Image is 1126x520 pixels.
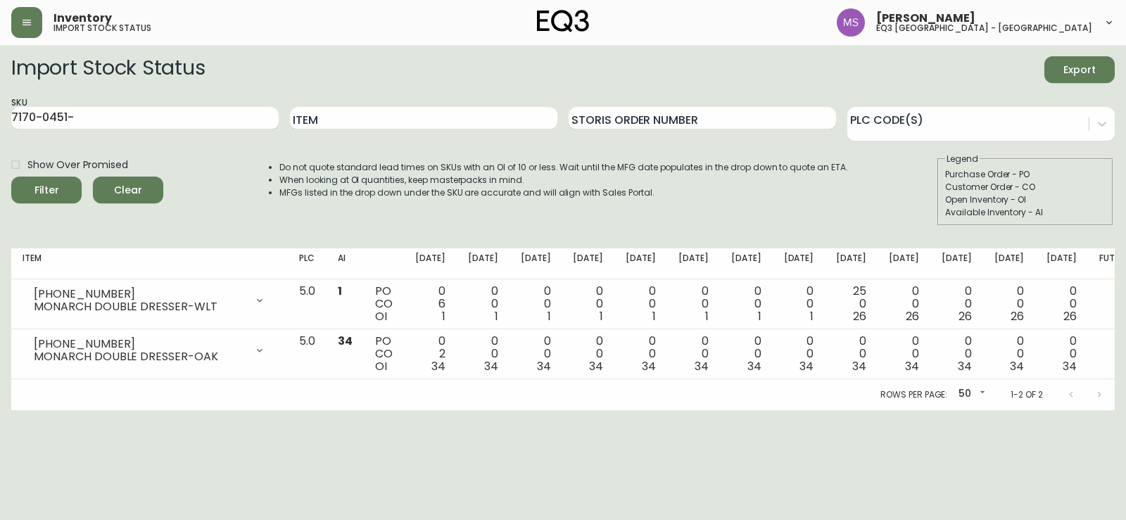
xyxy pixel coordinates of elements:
[994,285,1025,323] div: 0 0
[1035,248,1088,279] th: [DATE]
[652,308,656,324] span: 1
[23,335,277,366] div: [PHONE_NUMBER]MONARCH DOUBLE DRESSER-OAK
[53,13,112,24] span: Inventory
[889,335,919,373] div: 0 0
[279,161,848,174] li: Do not quote standard lead times on SKUs with an OI of 10 or less. Wait until the MFG date popula...
[338,333,353,349] span: 34
[953,383,988,406] div: 50
[1046,285,1077,323] div: 0 0
[338,283,342,299] span: 1
[548,308,551,324] span: 1
[642,358,656,374] span: 34
[1011,308,1024,324] span: 26
[288,279,327,329] td: 5.0
[457,248,510,279] th: [DATE]
[375,308,387,324] span: OI
[415,285,445,323] div: 0 6
[537,358,551,374] span: 34
[945,206,1106,219] div: Available Inventory - AI
[945,168,1106,181] div: Purchase Order - PO
[53,24,151,32] h5: import stock status
[678,285,709,323] div: 0 0
[484,358,498,374] span: 34
[731,335,761,373] div: 0 0
[600,308,603,324] span: 1
[853,308,866,324] span: 26
[510,248,562,279] th: [DATE]
[678,335,709,373] div: 0 0
[784,335,814,373] div: 0 0
[23,285,277,316] div: [PHONE_NUMBER]MONARCH DOUBLE DRESSER-WLT
[731,285,761,323] div: 0 0
[836,335,866,373] div: 0 0
[945,194,1106,206] div: Open Inventory - OI
[327,248,364,279] th: AI
[705,308,709,324] span: 1
[288,329,327,379] td: 5.0
[1011,388,1043,401] p: 1-2 of 2
[521,285,551,323] div: 0 0
[375,285,393,323] div: PO CO
[1063,358,1077,374] span: 34
[415,335,445,373] div: 0 2
[468,335,498,373] div: 0 0
[614,248,667,279] th: [DATE]
[537,10,589,32] img: logo
[34,288,246,300] div: [PHONE_NUMBER]
[942,335,972,373] div: 0 0
[880,388,947,401] p: Rows per page:
[573,335,603,373] div: 0 0
[279,174,848,186] li: When looking at OI quantities, keep masterpacks in mind.
[906,308,919,324] span: 26
[375,358,387,374] span: OI
[695,358,709,374] span: 34
[667,248,720,279] th: [DATE]
[442,308,445,324] span: 1
[799,358,814,374] span: 34
[34,338,246,350] div: [PHONE_NUMBER]
[958,358,972,374] span: 34
[945,181,1106,194] div: Customer Order - CO
[876,24,1092,32] h5: eq3 [GEOGRAPHIC_DATA] - [GEOGRAPHIC_DATA]
[34,350,246,363] div: MONARCH DOUBLE DRESSER-OAK
[626,285,656,323] div: 0 0
[279,186,848,199] li: MFGs listed in the drop down under the SKU are accurate and will align with Sales Portal.
[1046,335,1077,373] div: 0 0
[836,285,866,323] div: 25 0
[1056,61,1103,79] span: Export
[573,285,603,323] div: 0 0
[495,308,498,324] span: 1
[773,248,825,279] th: [DATE]
[93,177,163,203] button: Clear
[837,8,865,37] img: 1b6e43211f6f3cc0b0729c9049b8e7af
[852,358,866,374] span: 34
[784,285,814,323] div: 0 0
[810,308,814,324] span: 1
[758,308,761,324] span: 1
[747,358,761,374] span: 34
[1010,358,1024,374] span: 34
[27,158,128,172] span: Show Over Promised
[878,248,930,279] th: [DATE]
[11,177,82,203] button: Filter
[1063,308,1077,324] span: 26
[626,335,656,373] div: 0 0
[945,153,980,165] legend: Legend
[34,300,246,313] div: MONARCH DOUBLE DRESSER-WLT
[889,285,919,323] div: 0 0
[905,358,919,374] span: 34
[521,335,551,373] div: 0 0
[720,248,773,279] th: [DATE]
[589,358,603,374] span: 34
[34,182,59,199] div: Filter
[825,248,878,279] th: [DATE]
[983,248,1036,279] th: [DATE]
[876,13,975,24] span: [PERSON_NAME]
[375,335,393,373] div: PO CO
[562,248,614,279] th: [DATE]
[930,248,983,279] th: [DATE]
[288,248,327,279] th: PLC
[468,285,498,323] div: 0 0
[959,308,972,324] span: 26
[404,248,457,279] th: [DATE]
